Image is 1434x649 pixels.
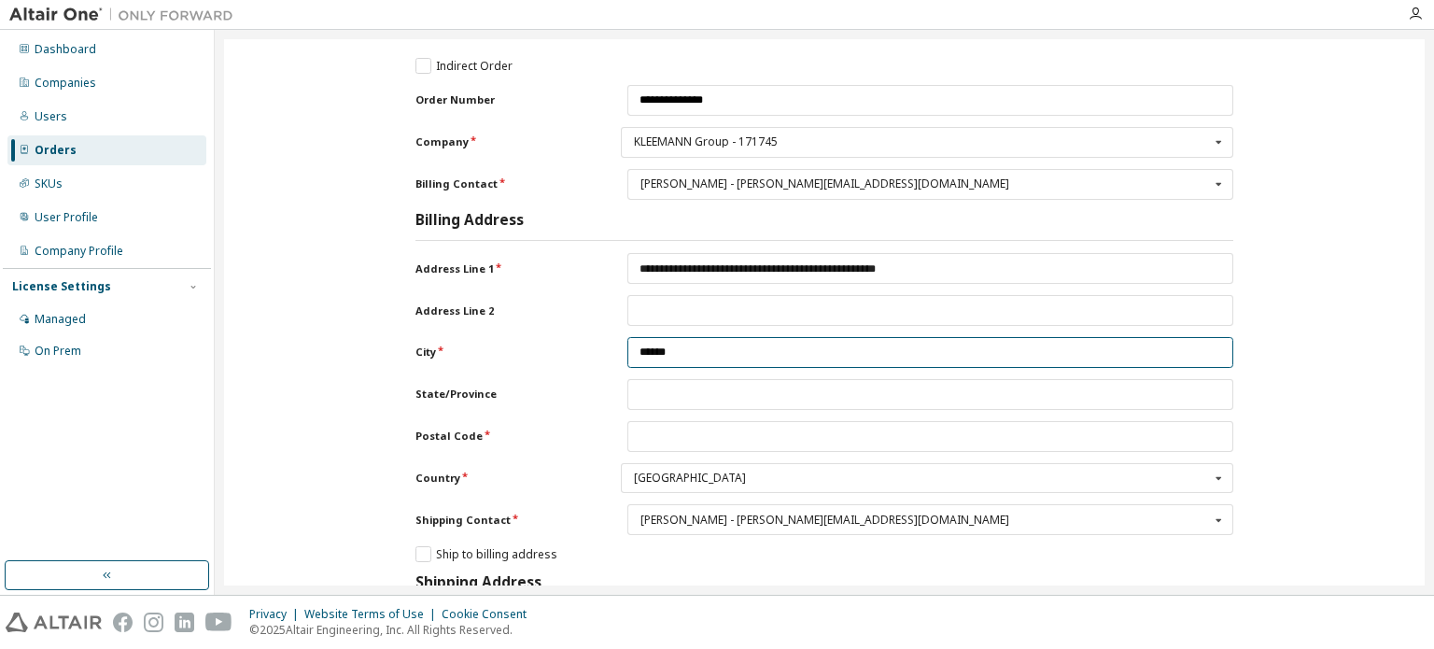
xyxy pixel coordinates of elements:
div: Managed [35,312,86,327]
div: Users [35,109,67,124]
label: City [415,345,597,360]
div: License Settings [12,279,111,294]
label: Postal Code [415,429,597,444]
div: User Profile [35,210,98,225]
div: [GEOGRAPHIC_DATA] [634,473,1210,484]
div: Shipping Contact [627,504,1233,535]
label: Ship to billing address [415,546,557,562]
label: Address Line 2 [415,303,597,318]
div: KLEEMANN Group - 171745 [634,136,1210,148]
div: Country [621,463,1233,494]
h3: Billing Address [415,211,524,230]
p: © 2025 Altair Engineering, Inc. All Rights Reserved. [249,622,538,638]
label: Order Number [415,92,597,107]
input: Address Line 1 [627,253,1233,284]
div: On Prem [35,344,81,359]
label: Address Line 1 [415,261,597,276]
input: Postal Code [627,421,1233,452]
div: [PERSON_NAME] - [PERSON_NAME][EMAIL_ADDRESS][DOMAIN_NAME] [640,515,1209,526]
input: Address Line 2 [627,295,1233,326]
img: linkedin.svg [175,613,194,632]
div: Orders [35,143,77,158]
div: Privacy [249,607,304,622]
div: Dashboard [35,42,96,57]
img: Altair One [9,6,243,24]
img: altair_logo.svg [6,613,102,632]
label: State/Province [415,387,597,402]
img: youtube.svg [205,613,232,632]
input: City [627,337,1233,368]
label: Billing Contact [415,176,597,191]
img: instagram.svg [144,613,163,632]
input: State/Province [627,379,1233,410]
label: Indirect Order [415,58,513,74]
div: Website Terms of Use [304,607,442,622]
label: Shipping Contact [415,513,597,528]
div: Company Profile [35,244,123,259]
div: [PERSON_NAME] - [PERSON_NAME][EMAIL_ADDRESS][DOMAIN_NAME] [640,178,1209,190]
img: facebook.svg [113,613,133,632]
div: Cookie Consent [442,607,538,622]
div: Company [621,127,1233,158]
div: Billing Contact [627,169,1233,200]
div: SKUs [35,176,63,191]
label: Company [415,134,589,149]
div: Companies [35,76,96,91]
h3: Shipping Address [415,573,541,592]
label: Country [415,471,589,486]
